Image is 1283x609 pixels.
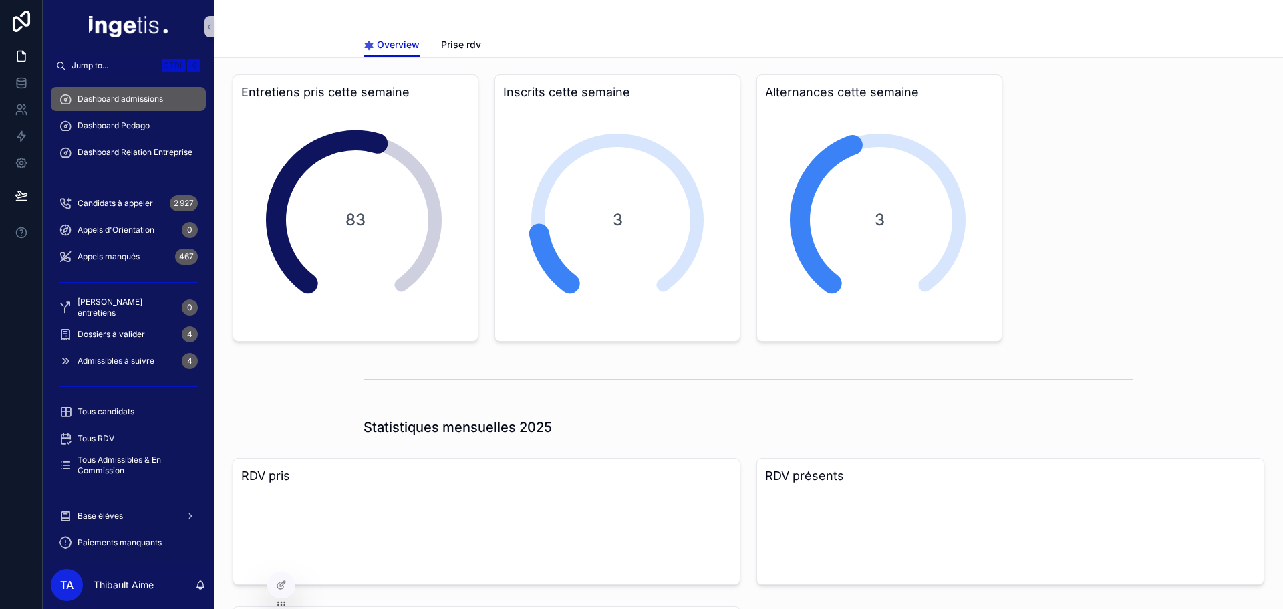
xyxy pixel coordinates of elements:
span: [PERSON_NAME] entretiens [78,297,176,318]
a: Tous candidats [51,400,206,424]
a: Tous RDV [51,427,206,451]
div: 0 [182,299,198,316]
span: Dossiers à valider [78,329,145,340]
img: App logo [89,16,168,37]
span: 3 [875,209,885,231]
span: Dashboard Pedago [78,120,150,131]
span: Tous RDV [78,433,114,444]
span: 83 [345,209,366,231]
a: [PERSON_NAME] entretiens0 [51,295,206,320]
span: Base élèves [78,511,123,521]
a: Base élèves [51,504,206,528]
span: Ctrl [162,59,186,72]
a: Dossiers à valider4 [51,322,206,346]
h3: Inscrits cette semaine [503,83,732,102]
h3: Entretiens pris cette semaine [241,83,470,102]
div: 2 927 [170,195,198,211]
span: 3 [613,209,623,231]
a: Candidats à appeler2 927 [51,191,206,215]
span: Jump to... [72,60,156,71]
span: Dashboard admissions [78,94,163,104]
a: Prise rdv [441,33,481,59]
span: Tous Admissibles & En Commission [78,455,192,476]
h1: Statistiques mensuelles 2025 [364,418,552,437]
span: Candidats à appeler [78,198,153,209]
span: Tous candidats [78,406,134,417]
a: Admissibles à suivre4 [51,349,206,373]
h3: RDV pris [241,467,732,485]
a: Dashboard admissions [51,87,206,111]
span: Overview [377,38,420,51]
a: Appels d'Orientation0 [51,218,206,242]
div: 4 [182,326,198,342]
div: 467 [175,249,198,265]
span: Dashboard Relation Entreprise [78,147,192,158]
span: Paiements manquants [78,537,162,548]
span: Admissibles à suivre [78,356,154,366]
div: 0 [182,222,198,238]
p: Thibault Aime [94,578,154,592]
a: Dashboard Pedago [51,114,206,138]
a: Paiements manquants [51,531,206,555]
h3: Alternances cette semaine [765,83,994,102]
h3: RDV présents [765,467,1256,485]
div: scrollable content [43,78,214,561]
span: TA [60,577,74,593]
button: Jump to...CtrlK [51,53,206,78]
span: Prise rdv [441,38,481,51]
a: Appels manqués467 [51,245,206,269]
span: Appels manqués [78,251,140,262]
a: Tous Admissibles & En Commission [51,453,206,477]
span: K [188,60,199,71]
div: 4 [182,353,198,369]
a: Overview [364,33,420,58]
span: Appels d'Orientation [78,225,154,235]
a: Dashboard Relation Entreprise [51,140,206,164]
